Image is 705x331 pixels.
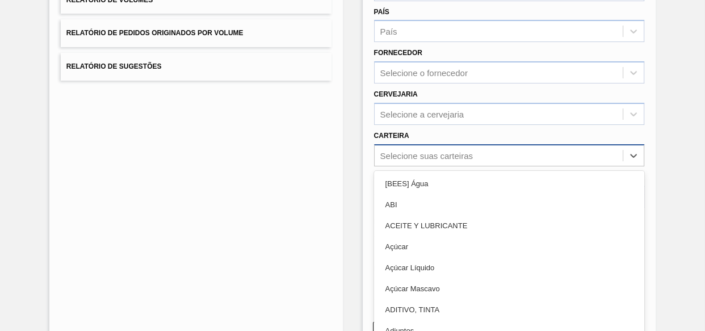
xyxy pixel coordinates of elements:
[374,257,645,278] div: Açúcar Líquido
[374,49,422,57] label: Fornecedor
[66,29,244,37] span: Relatório de Pedidos Originados por Volume
[380,109,464,119] div: Selecione a cervejaria
[374,194,645,215] div: ABI
[374,215,645,236] div: ACEITE Y LUBRICANTE
[374,299,645,320] div: ADITIVO, TINTA
[374,236,645,257] div: Açúcar
[374,173,645,194] div: [BEES] Água
[380,68,468,78] div: Selecione o fornecedor
[380,150,473,160] div: Selecione suas carteiras
[374,278,645,299] div: Açúcar Mascavo
[374,8,389,16] label: País
[66,62,162,70] span: Relatório de Sugestões
[374,90,418,98] label: Cervejaria
[374,132,409,140] label: Carteira
[380,27,397,36] div: País
[61,53,331,81] button: Relatório de Sugestões
[61,19,331,47] button: Relatório de Pedidos Originados por Volume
